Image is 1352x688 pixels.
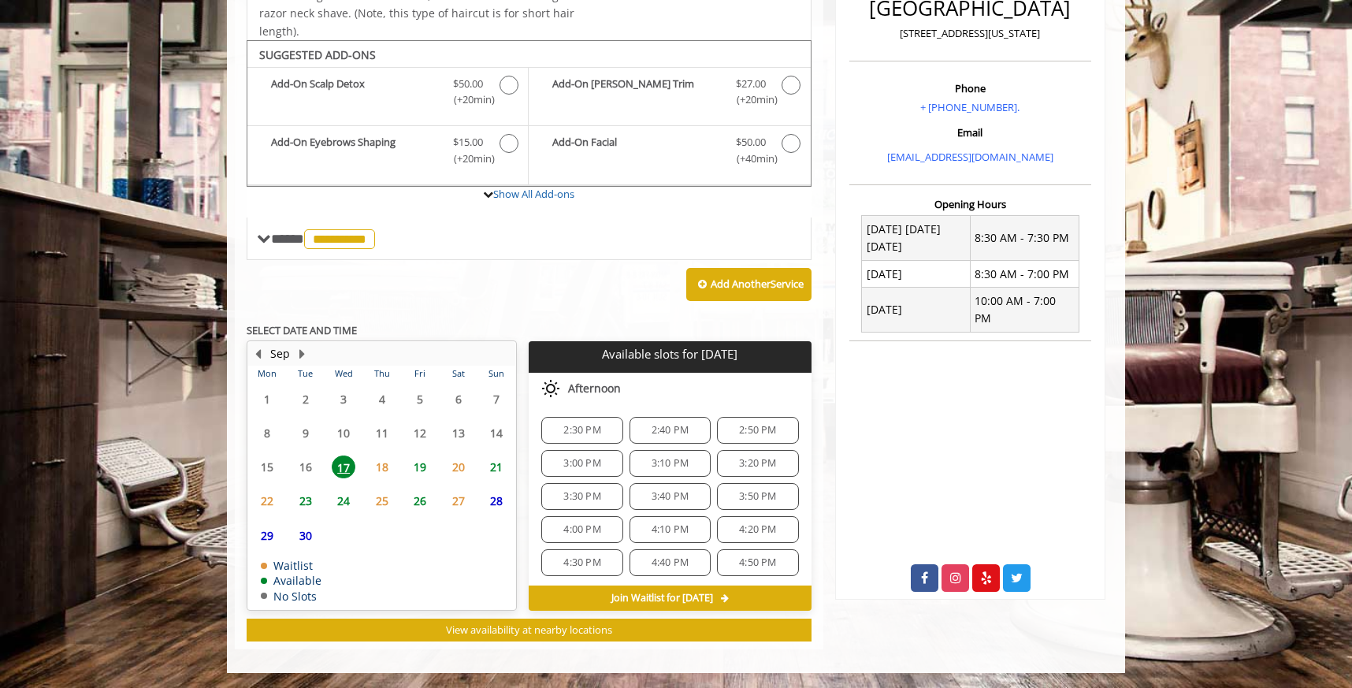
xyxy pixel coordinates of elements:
[652,490,689,503] span: 3:40 PM
[255,489,279,512] span: 22
[362,484,400,518] td: Select day25
[286,366,324,381] th: Tue
[862,216,971,261] td: [DATE] [DATE] [DATE]
[563,490,600,503] span: 3:30 PM
[552,134,719,167] b: Add-On Facial
[541,379,560,398] img: afternoon slots
[853,127,1087,138] h3: Email
[563,523,600,536] span: 4:00 PM
[686,268,812,301] button: Add AnotherService
[652,556,689,569] span: 4:40 PM
[453,134,483,151] span: $15.00
[477,484,516,518] td: Select day28
[247,40,812,187] div: The Made Man Haircut Add-onS
[717,417,798,444] div: 2:50 PM
[611,592,713,604] span: Join Waitlist for [DATE]
[711,277,804,291] b: Add Another Service
[270,345,290,363] button: Sep
[630,549,711,576] div: 4:40 PM
[401,484,439,518] td: Select day26
[887,150,1053,164] a: [EMAIL_ADDRESS][DOMAIN_NAME]
[332,456,355,478] span: 17
[286,518,324,552] td: Select day30
[259,47,376,62] b: SUGGESTED ADD-ONS
[541,483,622,510] div: 3:30 PM
[970,216,1079,261] td: 8:30 AM - 7:30 PM
[261,560,321,571] td: Waitlist
[739,457,776,470] span: 3:20 PM
[862,261,971,288] td: [DATE]
[739,424,776,437] span: 2:50 PM
[535,348,804,361] p: Available slots for [DATE]
[445,151,492,167] span: (+20min )
[537,76,802,113] label: Add-On Beard Trim
[271,134,437,167] b: Add-On Eyebrows Shaping
[446,623,612,637] span: View availability at nearby locations
[717,450,798,477] div: 3:20 PM
[408,456,432,478] span: 19
[568,382,621,395] span: Afternoon
[541,450,622,477] div: 3:00 PM
[849,199,1091,210] h3: Opening Hours
[439,366,477,381] th: Sat
[401,366,439,381] th: Fri
[920,100,1020,114] a: + [PHONE_NUMBER].
[862,288,971,333] td: [DATE]
[970,261,1079,288] td: 8:30 AM - 7:00 PM
[477,366,516,381] th: Sun
[370,489,394,512] span: 25
[739,490,776,503] span: 3:50 PM
[251,345,264,363] button: Previous Month
[717,516,798,543] div: 4:20 PM
[261,575,321,586] td: Available
[552,76,719,109] b: Add-On [PERSON_NAME] Trim
[295,345,308,363] button: Next Month
[332,489,355,512] span: 24
[294,489,318,512] span: 23
[493,187,574,201] a: Show All Add-ons
[325,366,362,381] th: Wed
[248,518,286,552] td: Select day29
[370,456,394,478] span: 18
[563,556,600,569] span: 4:30 PM
[970,288,1079,333] td: 10:00 AM - 7:00 PM
[362,366,400,381] th: Thu
[325,484,362,518] td: Select day24
[736,134,766,151] span: $50.00
[255,134,520,171] label: Add-On Eyebrows Shaping
[717,549,798,576] div: 4:50 PM
[485,456,508,478] span: 21
[248,484,286,518] td: Select day22
[447,489,470,512] span: 27
[736,76,766,92] span: $27.00
[739,523,776,536] span: 4:20 PM
[453,76,483,92] span: $50.00
[727,151,774,167] span: (+40min )
[325,450,362,484] td: Select day17
[630,516,711,543] div: 4:10 PM
[541,549,622,576] div: 4:30 PM
[447,456,470,478] span: 20
[247,323,357,337] b: SELECT DATE AND TIME
[477,450,516,484] td: Select day21
[630,417,711,444] div: 2:40 PM
[630,450,711,477] div: 3:10 PM
[286,484,324,518] td: Select day23
[853,83,1087,94] h3: Phone
[271,76,437,109] b: Add-On Scalp Detox
[563,424,600,437] span: 2:30 PM
[261,590,321,602] td: No Slots
[853,25,1087,42] p: [STREET_ADDRESS][US_STATE]
[255,524,279,547] span: 29
[727,91,774,108] span: (+20min )
[717,483,798,510] div: 3:50 PM
[652,424,689,437] span: 2:40 PM
[439,450,477,484] td: Select day20
[408,489,432,512] span: 26
[445,91,492,108] span: (+20min )
[652,457,689,470] span: 3:10 PM
[537,134,802,171] label: Add-On Facial
[439,484,477,518] td: Select day27
[652,523,689,536] span: 4:10 PM
[485,489,508,512] span: 28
